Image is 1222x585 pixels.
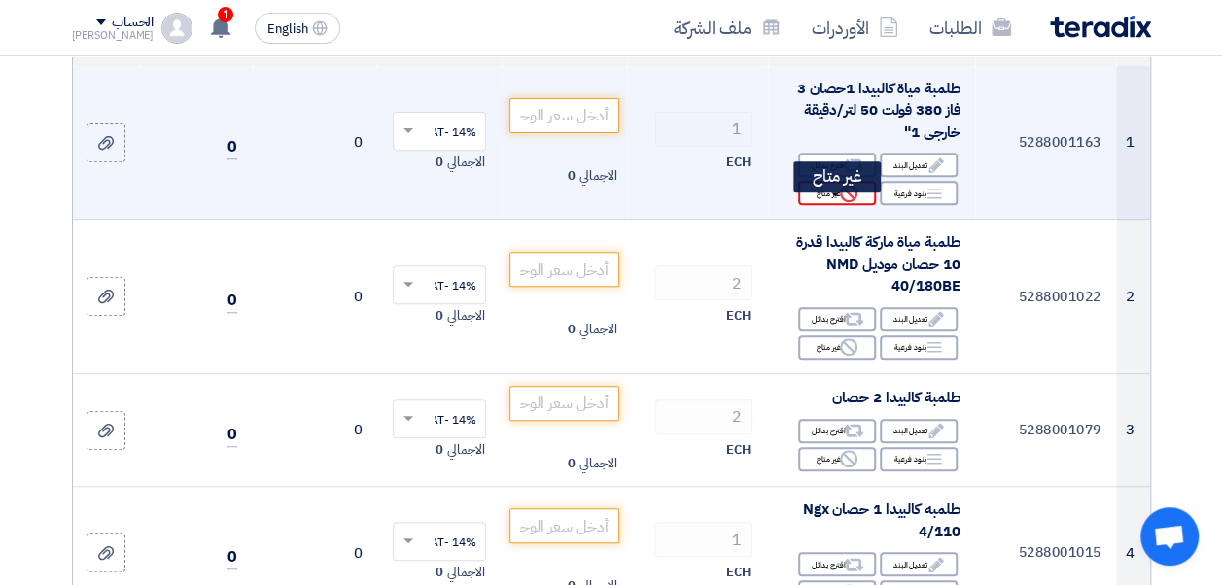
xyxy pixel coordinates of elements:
img: Teradix logo [1050,16,1151,38]
span: ECH [726,153,751,172]
input: RFQ_STEP1.ITEMS.2.AMOUNT_TITLE [655,112,752,147]
span: 0 [568,454,576,473]
td: 2 [1116,220,1149,374]
div: تعديل البند [880,307,958,331]
div: اقترح بدائل [798,552,876,576]
div: اقترح بدائل [798,153,876,177]
span: 0 [436,563,443,582]
a: الأوردرات [796,5,914,51]
td: 1 [1116,66,1149,220]
input: RFQ_STEP1.ITEMS.2.AMOUNT_TITLE [655,399,752,434]
span: 0 [568,166,576,186]
ng-select: VAT [393,112,486,151]
div: اقترح بدائل [798,307,876,331]
span: 0 [227,423,237,447]
td: 5288001079 [975,373,1116,487]
span: طلمبة مياة ماركة كالبيدا قدرة 10 حصان موديل NMD 40/180BE [792,231,960,296]
span: ECH [726,306,751,326]
td: 3 [1116,373,1149,487]
span: 0 [227,289,237,313]
span: 0 [436,440,443,460]
input: RFQ_STEP1.ITEMS.2.AMOUNT_TITLE [655,265,752,300]
div: بنود فرعية [880,447,958,471]
span: 0 [436,306,443,326]
span: الاجمالي [447,440,484,460]
a: الطلبات [914,5,1027,51]
span: 0 [568,320,576,339]
td: 0 [253,220,377,374]
ng-select: VAT [393,522,486,561]
input: أدخل سعر الوحدة [509,98,618,133]
span: English [267,22,308,36]
div: بنود فرعية [880,181,958,205]
div: تعديل البند [880,153,958,177]
div: [PERSON_NAME] [72,30,155,41]
div: تعديل البند [880,552,958,576]
input: أدخل سعر الوحدة [509,508,618,543]
span: الاجمالي [579,320,616,339]
input: أدخل سعر الوحدة [509,252,618,287]
div: اقترح بدائل [798,419,876,443]
span: 1 [218,7,233,22]
a: ملف الشركة [658,5,796,51]
input: أدخل سعر الوحدة [509,386,618,421]
span: الاجمالي [447,563,484,582]
span: الاجمالي [579,454,616,473]
img: profile_test.png [161,13,192,44]
td: 0 [253,66,377,220]
a: Open chat [1140,507,1199,566]
span: 0 [436,153,443,172]
span: الاجمالي [447,153,484,172]
div: غير متاح [798,335,876,360]
ng-select: VAT [393,399,486,438]
div: غير متاح [793,161,881,192]
span: ECH [726,440,751,460]
span: الاجمالي [579,166,616,186]
td: 5288001163 [975,66,1116,220]
span: ECH [726,563,751,582]
span: طلمبة كالبيدا 2 حصان [832,387,960,408]
ng-select: VAT [393,265,486,304]
div: تعديل البند [880,419,958,443]
span: طلمبة مياة كالبيدا 1حصان 3 فاز 380 فولت 50 لتر/دقيقة خارجى 1" [797,78,960,143]
td: 0 [253,373,377,487]
span: طلمبه كالبيدا 1 حصان Ngx 4/110 [803,499,960,542]
div: الحساب [112,15,154,31]
span: الاجمالي [447,306,484,326]
span: 0 [227,135,237,159]
button: English [255,13,340,44]
div: غير متاح [798,447,876,471]
input: RFQ_STEP1.ITEMS.2.AMOUNT_TITLE [655,522,752,557]
td: 5288001022 [975,220,1116,374]
span: 0 [227,545,237,569]
div: بنود فرعية [880,335,958,360]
